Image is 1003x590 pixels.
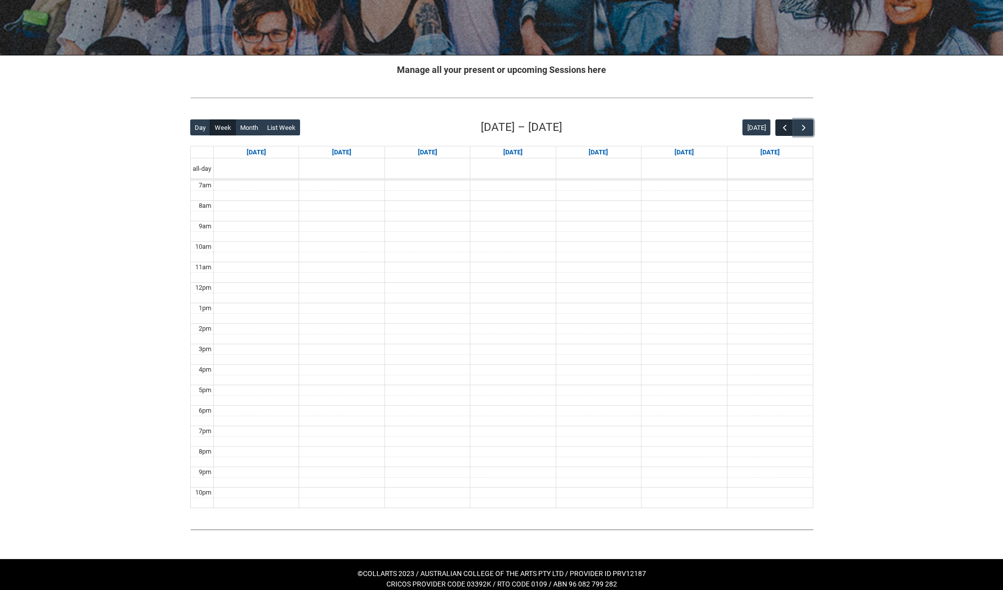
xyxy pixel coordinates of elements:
a: Go to August 27, 2025 [501,146,525,158]
div: 3pm [197,344,213,354]
div: 7pm [197,426,213,436]
div: 2pm [197,324,213,334]
a: Go to August 25, 2025 [330,146,353,158]
div: 9am [197,221,213,231]
button: Month [235,119,263,135]
div: 10am [193,242,213,252]
button: Next Week [794,119,813,136]
img: REDU_GREY_LINE [190,92,813,103]
div: 4pm [197,365,213,375]
a: Go to August 28, 2025 [587,146,610,158]
button: Week [210,119,236,135]
div: 10pm [193,488,213,498]
div: 5pm [197,385,213,395]
div: 8pm [197,447,213,457]
a: Go to August 29, 2025 [672,146,696,158]
h2: Manage all your present or upcoming Sessions here [190,63,813,76]
h2: [DATE] – [DATE] [481,119,562,136]
a: Go to August 26, 2025 [416,146,439,158]
div: 9pm [197,467,213,477]
div: 12pm [193,283,213,293]
div: 8am [197,201,213,211]
button: Day [190,119,211,135]
button: Previous Week [775,119,794,136]
div: 1pm [197,303,213,313]
span: all-day [191,164,213,174]
img: REDU_GREY_LINE [190,524,813,535]
div: 11am [193,262,213,272]
div: 6pm [197,406,213,416]
button: List Week [262,119,300,135]
a: Go to August 24, 2025 [245,146,268,158]
button: [DATE] [742,119,770,135]
a: Go to August 30, 2025 [758,146,782,158]
div: 7am [197,180,213,190]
